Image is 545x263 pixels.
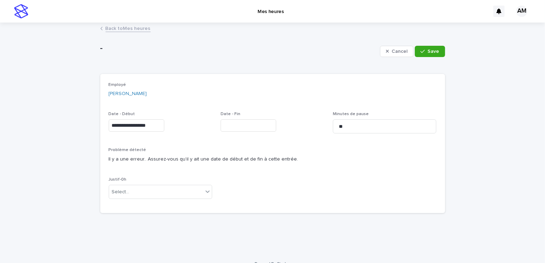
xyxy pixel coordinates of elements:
p: - [100,43,377,54]
span: Employé [109,83,126,87]
a: [PERSON_NAME] [109,90,147,98]
button: Save [415,46,445,57]
span: Date - Fin [221,112,240,116]
span: Save [428,49,439,54]
span: Minutes de pause [333,112,369,116]
span: Justif-0h [109,177,127,182]
a: Back toMes heures [106,24,151,32]
button: Cancel [380,46,414,57]
p: Il y a une erreur.. Assurez-vous qu'il y ait une date de début et de fin à cette entrée. [109,156,437,163]
img: stacker-logo-s-only.png [14,4,28,18]
div: Select... [112,188,129,196]
span: Problème détecté [109,148,146,152]
span: Date - Début [109,112,135,116]
span: Cancel [392,49,407,54]
div: AM [516,6,527,17]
